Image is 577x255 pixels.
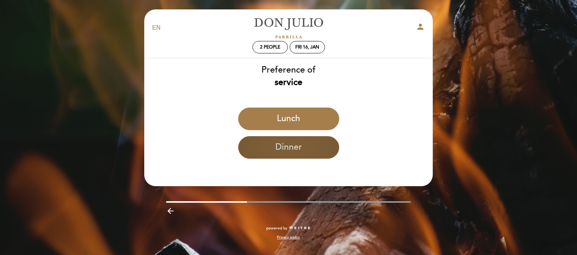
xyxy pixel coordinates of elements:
div: Fri 16, Jan [295,44,319,50]
button: Lunch [238,108,339,130]
button: person [416,22,425,34]
a: Privacy policy [277,235,300,240]
a: [PERSON_NAME] [242,18,335,38]
span: 2 people [260,44,280,50]
i: arrow_backward [166,206,175,216]
i: person [416,22,425,31]
a: powered by [266,226,311,231]
span: powered by [266,226,287,231]
img: MEITRE [289,226,311,230]
b: service [275,77,302,88]
button: Dinner [238,136,339,159]
div: Preference of [144,64,433,89]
